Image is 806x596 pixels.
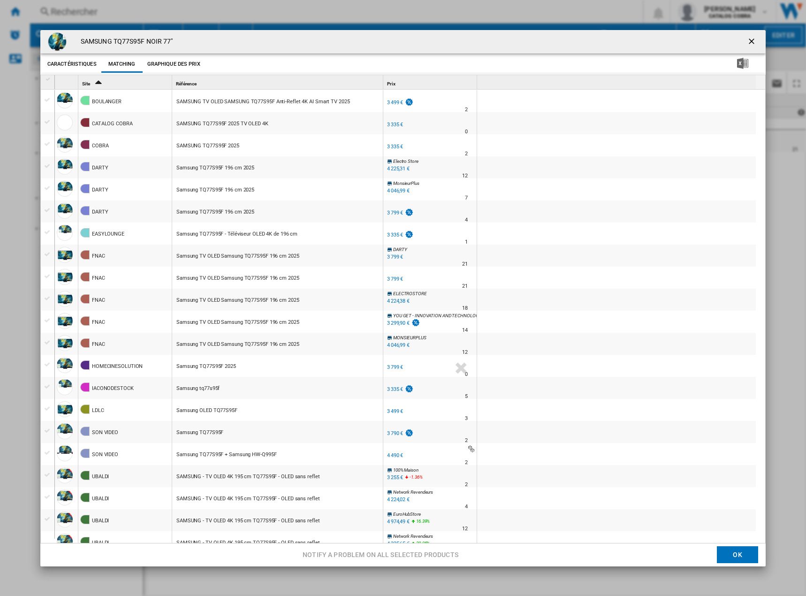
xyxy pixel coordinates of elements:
span: 16.39 [416,519,427,524]
div: Samsung TQ77S95F 196 cm 2025 [176,157,254,179]
div: 4 224,38 € [387,298,410,304]
div: 4 490 € [386,451,403,460]
div: https://www.ubaldi.com/tv/televiseur-lcd/samsung/tv-oled-4k-195-cm-samsung--tq77s95f-oled-sans-re... [172,531,383,553]
button: getI18NText('BUTTONS.CLOSE_DIALOG') [743,32,762,51]
div: 3 335 € [386,120,403,130]
div: 3 335 € [387,122,403,128]
div: BOULANGER [92,91,122,113]
div: 3 499 € [386,407,403,416]
div: SAMSUNG TQ77S95F 2025 [176,135,239,157]
img: excel-24x24.png [737,58,748,69]
div: Samsung TV OLED Samsung TQ77S95F 196 cm 2025 [176,312,299,333]
div: FNAC [92,245,105,267]
div: 3 799 € [387,364,403,370]
div: 3 335 € [386,385,414,394]
i: % [415,517,421,528]
span: Sort Ascending [91,81,106,86]
span: EuroHubStore [393,512,421,517]
div: Délai de livraison : 0 jour [465,127,468,137]
h4: SAMSUNG TQ77S95F NOIR 77" [76,37,173,46]
div: Délai de livraison : 7 jours [465,193,468,203]
div: 4 225,31 € [387,166,410,172]
div: 4 225,65 € [386,539,410,549]
div: 3 799 € [386,252,403,262]
div: 4 225,65 € [387,541,410,547]
div: COBRA [92,135,109,157]
div: UBALDI [92,510,109,532]
div: EASYLOUNGE [92,223,124,245]
div: Délai de livraison : 2 jours [465,149,468,159]
div: 3 335 € [386,230,414,240]
div: Sort None [57,75,78,90]
span: -1.36 [410,474,419,480]
div: 3 499 € [386,98,414,107]
div: https://www.darty.com/nav/achat/hifi_video/tous_ecrans_plats/oled/samsung_tq77s95f_2025.html [172,178,383,200]
span: Référence [176,81,197,86]
div: https://www.darty.com/nav/achat/hifi_video/tous_ecrans_plats/oled/samsung_tq77s95f_2025.html [172,156,383,178]
div: Samsung tq77s95f [176,378,220,399]
span: Network Revendeurs [393,489,433,495]
div: 3 799 € [386,363,403,372]
div: 3 499 € [387,99,403,106]
span: ELECTROSTORE [393,291,427,296]
div: SAMSUNG - TV OLED 4K 195 cm TQ77S95F - OLED sans reflet [176,466,320,488]
div: Samsung TQ77S95F 196 cm 2025 [176,179,254,201]
div: 4 046,99 € [387,342,410,348]
span: Site [82,81,90,86]
div: IACONODESTOCK [92,378,134,399]
span: Prix [387,81,395,86]
div: Délai de livraison : 12 jours [462,348,468,357]
div: Délai de livraison : 2 jours [465,436,468,445]
div: https://www.ubaldi.com/tv/televiseur-lcd/samsung/tv-oled-4k-195-cm-samsung--tq77s95f-oled-sans-re... [172,509,383,531]
span: DARTY [393,247,407,252]
div: Délai de livraison : 3 jours [465,414,468,423]
div: SAMSUNG TV OLED SAMSUNG TQ77S95F Anti-Reflet 4K AI Smart TV 2025 [176,91,350,113]
div: Délai de livraison : 21 jours [462,260,468,269]
div: Délai de livraison : 2 jours [465,458,468,467]
span: 28.05 [416,541,427,546]
div: Samsung TQ77S95F 196 cm 2025 [176,201,254,223]
img: promotionV3.png [411,319,420,327]
div: SAMSUNG - TV OLED 4K 195 cm TQ77S95F - OLED sans reflet [176,510,320,532]
button: Télécharger au format Excel [722,56,763,73]
div: 3 335 € [387,232,403,238]
div: 3 799 € [386,208,414,218]
div: UBALDI [92,532,109,554]
div: Samsung TV OLED Samsung TQ77S95F 196 cm 2025 [176,245,299,267]
div: Samsung TV OLED Samsung TQ77S95F 196 cm 2025 [176,267,299,289]
div: 3 255 € [387,474,403,481]
div: https://www.darty.com/nav/achat/hifi_video/tous_ecrans_plats/oled/samsung_tq77s95f_2025.html [172,200,383,222]
div: CATALOG COBRA [92,113,133,135]
div: 3 299,90 € [387,320,410,326]
div: https://www.ubaldi.com/tv/televiseur-lcd/samsung/tv-oled-4k-195-cm-samsung--tq77s95f-oled-sans-re... [172,487,383,509]
button: OK [717,546,758,563]
div: https://cobra.fr/products/samsung-tq77s95f-2025 [172,112,383,134]
div: 4 046,99 € [386,186,410,196]
div: DARTY [92,179,108,201]
i: % [415,539,421,550]
span: MONSIEURPLUS [393,335,426,340]
div: Délai de livraison : 18 jours [462,304,468,313]
div: 4 046,99 € [387,188,410,194]
div: FNAC [92,290,105,311]
div: LDLC [92,400,104,421]
div: https://www.homecinesolutions.fr/p/28847-samsung-tq77s95f-2025 [172,355,383,376]
button: Graphique des prix [145,56,203,73]
span: Network Revendeurs [393,534,433,539]
div: https://cobra.fr/products/samsung-tq77s95f-2025?variant=44942941388956 [172,134,383,156]
div: 4 224,02 € [387,497,410,503]
button: Caractéristiques [45,56,99,73]
div: https://www.fnac.com/TV-OLED-Samsung-TQ77S95F-196-cm-4K-UHD-2025/a21545214/w-4?oref=01cb404b-a306... [172,333,383,354]
img: promotionV3.png [404,230,414,238]
div: 4 974,49 € [386,517,410,527]
div: Samsung TQ77S95F - Téléviseur OLED 4K de 196 cm [176,223,297,245]
div: Site Sort Ascending [80,75,172,90]
div: UBALDI [92,488,109,510]
ng-md-icon: getI18NText('BUTTONS.CLOSE_DIALOG') [747,37,758,48]
div: SAMSUNG - TV OLED 4K 195 cm TQ77S95F - OLED sans reflet [176,488,320,510]
div: 3 335 € [387,386,403,392]
div: FNAC [92,334,105,355]
div: 3 335 € [387,144,403,150]
div: https://www.fnac.com/TV-OLED-Samsung-TQ77S95F-196-cm-4K-UHD-2025/a21545214/w-4?oref=01cb404b-a306... [172,267,383,288]
div: https://www.iacono.fr/fr/363331-samsung-tq77s95f.html [172,377,383,398]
